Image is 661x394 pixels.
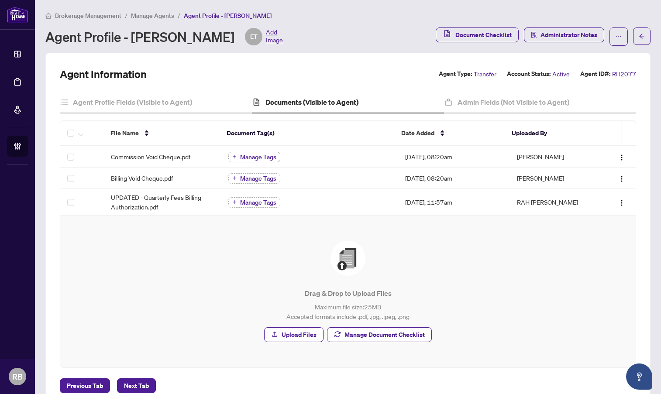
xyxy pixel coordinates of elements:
[111,173,173,183] span: Billing Void Cheque.pdf
[455,28,512,42] span: Document Checklist
[67,379,103,393] span: Previous Tab
[531,32,537,38] span: solution
[580,69,610,79] label: Agent ID#:
[615,195,629,209] button: Logo
[124,379,149,393] span: Next Tab
[228,197,280,208] button: Manage Tags
[398,146,510,168] td: [DATE], 08:20am
[266,28,283,45] span: Add Image
[458,97,569,107] h4: Admin Fields (Not Visible to Agent)
[330,241,365,276] img: File Upload
[220,121,394,146] th: Document Tag(s)
[510,146,598,168] td: [PERSON_NAME]
[131,12,174,20] span: Manage Agents
[439,69,472,79] label: Agent Type:
[228,152,280,162] button: Manage Tags
[250,32,258,41] span: ET
[111,192,215,212] span: UPDATED - Quarterly Fees Billing Authorization.pdf
[60,67,147,81] h2: Agent Information
[264,327,324,342] button: Upload Files
[232,176,237,180] span: plus
[615,171,629,185] button: Logo
[474,69,496,79] span: Transfer
[510,168,598,189] td: [PERSON_NAME]
[117,378,156,393] button: Next Tab
[78,302,618,321] p: Maximum file size: 25 MB Accepted formats include .pdf, .jpg, .jpeg, .png
[55,12,121,20] span: Brokerage Management
[510,189,598,216] td: RAH [PERSON_NAME]
[398,189,510,216] td: [DATE], 11:57am
[344,328,425,342] span: Manage Document Checklist
[618,199,625,206] img: Logo
[232,200,237,204] span: plus
[552,69,570,79] span: Active
[71,226,625,357] span: File UploadDrag & Drop to Upload FilesMaximum file size:25MBAccepted formats include .pdf, .jpg, ...
[45,13,52,19] span: home
[78,288,618,298] p: Drag & Drop to Upload Files
[507,69,551,79] label: Account Status:
[178,10,180,21] li: /
[618,175,625,182] img: Logo
[184,12,272,20] span: Agent Profile - [PERSON_NAME]
[327,327,432,342] button: Manage Document Checklist
[282,328,317,342] span: Upload Files
[110,128,139,138] span: File Name
[398,168,510,189] td: [DATE], 08:20am
[618,154,625,161] img: Logo
[111,152,190,161] span: Commission Void Cheque.pdf
[7,7,28,23] img: logo
[505,121,592,146] th: Uploaded By
[616,34,622,40] span: ellipsis
[394,121,505,146] th: Date Added
[60,378,110,393] button: Previous Tab
[240,175,276,182] span: Manage Tags
[228,173,280,184] button: Manage Tags
[401,128,434,138] span: Date Added
[626,363,652,390] button: Open asap
[436,27,519,42] button: Document Checklist
[524,27,604,42] button: Administrator Notes
[639,33,645,39] span: arrow-left
[615,150,629,164] button: Logo
[612,69,636,79] span: RH2077
[240,199,276,206] span: Manage Tags
[240,154,276,160] span: Manage Tags
[12,370,23,383] span: RB
[73,97,192,107] h4: Agent Profile Fields (Visible to Agent)
[45,28,283,45] div: Agent Profile - [PERSON_NAME]
[103,121,220,146] th: File Name
[125,10,127,21] li: /
[541,28,597,42] span: Administrator Notes
[232,154,237,159] span: plus
[265,97,358,107] h4: Documents (Visible to Agent)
